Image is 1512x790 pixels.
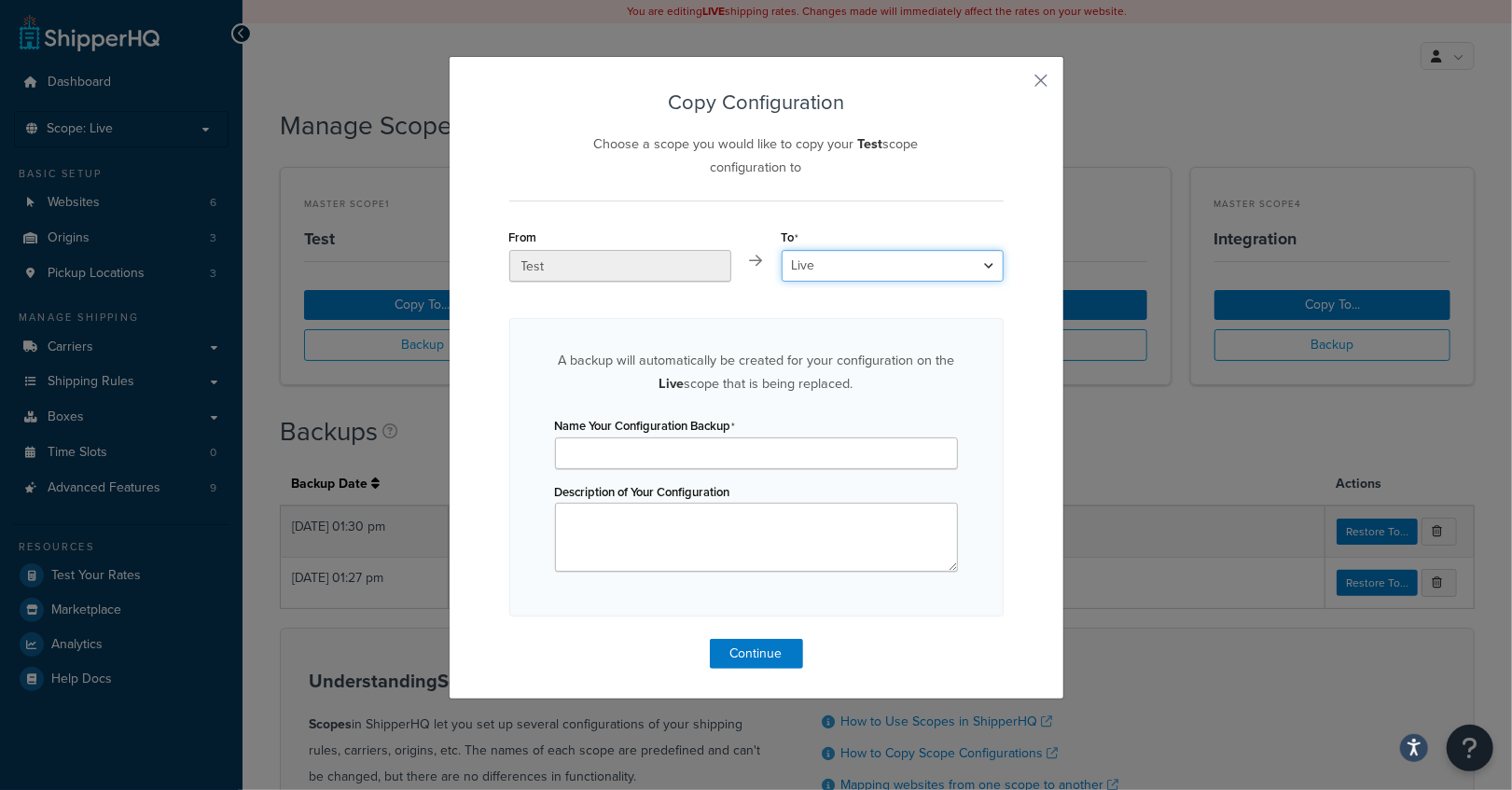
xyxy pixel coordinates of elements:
[509,230,537,244] label: From
[555,349,958,395] p: A backup will automatically be created for your configuration on the scope that is being replaced.
[555,419,736,434] label: Name Your Configuration Backup
[782,230,799,245] label: To
[858,133,883,154] strong: Test
[509,91,1004,114] h3: Copy Configuration
[555,485,730,499] label: Description of Your Configuration
[710,639,803,669] button: Continue
[583,132,929,178] p: Choose a scope you would like to copy your scope configuration to
[659,373,685,394] strong: Live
